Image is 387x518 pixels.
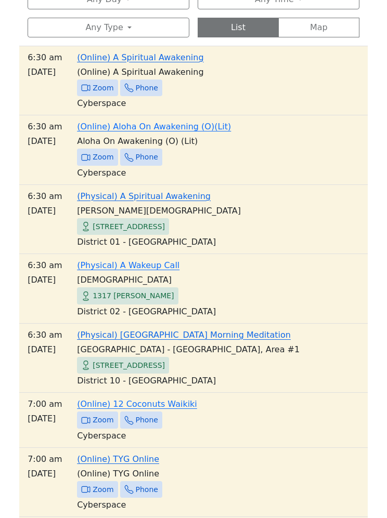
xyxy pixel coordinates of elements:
span: 7:00 AM [28,452,62,467]
span: [STREET_ADDRESS] [93,220,165,233]
span: 6:30 AM [28,189,62,204]
a: (Online) Aloha On Awakening (O)(Lit) [77,122,231,131]
span: 6:30 AM [28,119,62,134]
span: Zoom [93,483,113,496]
span: [DATE] [28,411,62,426]
td: Aloha On Awakening (O) (Lit) [23,134,364,149]
button: Any Type [28,18,189,37]
button: List [198,18,279,37]
td: Cyberspace [23,96,364,111]
td: District 10 - [GEOGRAPHIC_DATA] [23,374,364,388]
a: (Physical) [GEOGRAPHIC_DATA] Morning Meditation [77,330,291,340]
span: 6:30 AM [28,50,62,65]
td: (Online) A Spiritual Awakening [23,65,364,79]
a: (Online) TYG Online [77,454,159,464]
td: Cyberspace [23,498,364,512]
a: (Online) 12 Coconuts Waikiki [77,399,197,409]
a: (Online) A Spiritual Awakening [77,52,203,62]
span: Zoom [93,82,113,95]
span: [DATE] [28,204,62,218]
span: 6:30 AM [28,328,62,342]
span: [DATE] [28,342,62,357]
span: Phone [136,414,158,427]
td: Cyberspace [23,166,364,180]
span: Zoom [93,151,113,164]
a: (Physical) A Spiritual Awakening [77,191,211,201]
span: [DATE] [28,273,62,287]
td: [PERSON_NAME][DEMOGRAPHIC_DATA] [23,204,364,218]
span: [DATE] [28,467,62,481]
td: Cyberspace [23,429,364,443]
span: 6:30 AM [28,258,62,273]
td: [DEMOGRAPHIC_DATA] [23,273,364,287]
a: (Physical) A Wakeup Call [77,260,179,270]
span: Phone [136,483,158,496]
span: 7:00 AM [28,397,62,411]
button: Map [278,18,359,37]
span: [STREET_ADDRESS] [93,359,165,372]
span: [DATE] [28,65,62,79]
td: District 01 - [GEOGRAPHIC_DATA] [23,235,364,249]
span: [DATE] [28,134,62,149]
span: Zoom [93,414,113,427]
span: Phone [136,82,158,95]
span: 1317 [PERSON_NAME] [93,289,174,302]
span: Phone [136,151,158,164]
td: District 02 - [GEOGRAPHIC_DATA] [23,304,364,319]
td: (Online) TYG Online [23,467,364,481]
td: [GEOGRAPHIC_DATA] - [GEOGRAPHIC_DATA], Area #1 [23,342,364,357]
